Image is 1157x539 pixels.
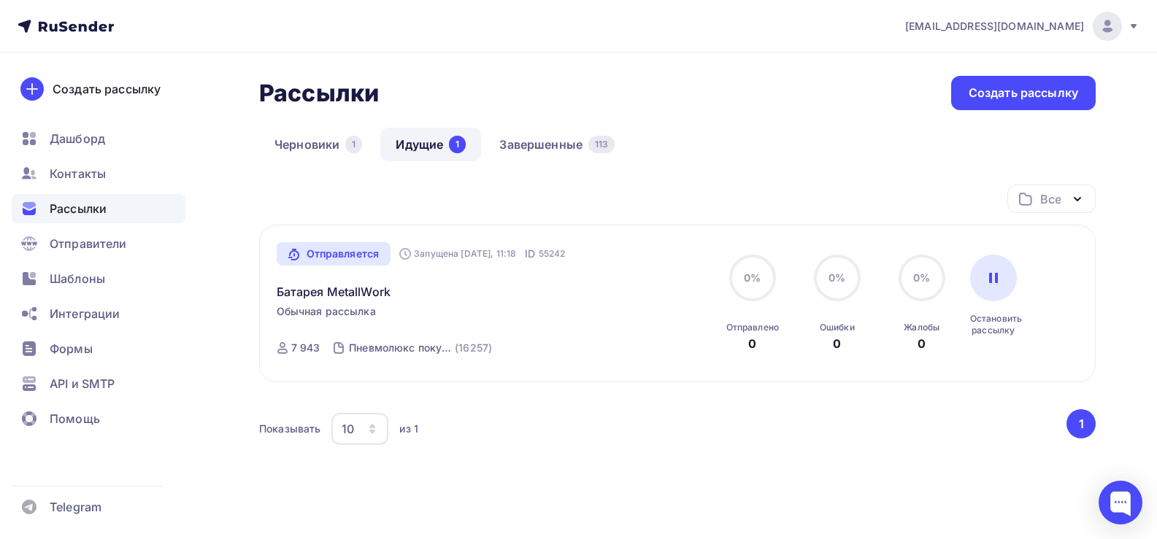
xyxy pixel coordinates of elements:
[342,420,354,438] div: 10
[50,235,127,252] span: Отправители
[829,271,845,284] span: 0%
[484,128,630,161] a: Завершенные113
[399,422,418,436] div: из 1
[12,194,185,223] a: Рассылки
[449,136,466,153] div: 1
[380,128,481,161] a: Идущие1
[970,313,1017,336] div: Остановить рассылку
[12,334,185,363] a: Формы
[50,165,106,182] span: Контакты
[259,422,320,436] div: Показывать
[744,271,761,284] span: 0%
[905,12,1139,41] a: [EMAIL_ADDRESS][DOMAIN_NAME]
[12,229,185,258] a: Отправители
[277,304,376,319] span: Обычная рассылка
[399,248,516,260] div: Запущена [DATE], 11:18
[904,322,939,333] div: Жалобы
[50,375,115,392] span: API и SMTP
[820,322,855,333] div: Ошибки
[277,242,391,265] a: Отправляется
[1007,185,1096,213] button: Все
[50,305,120,322] span: Интеграции
[918,335,926,352] div: 0
[1064,409,1096,438] ul: Pagination
[331,412,389,446] button: 10
[349,341,452,355] div: Пневмолюкс покупатели
[905,19,1084,34] span: [EMAIL_ADDRESS][DOMAIN_NAME]
[748,335,756,352] div: 0
[345,136,362,153] div: 1
[1040,190,1061,208] div: Все
[12,264,185,293] a: Шаблоны
[455,341,492,355] div: (16257)
[347,336,493,360] a: Пневмолюкс покупатели (16257)
[588,136,615,153] div: 113
[50,270,105,287] span: Шаблоны
[525,247,535,261] span: ID
[12,159,185,188] a: Контакты
[913,271,930,284] span: 0%
[50,200,107,217] span: Рассылки
[969,85,1078,101] div: Создать рассылку
[50,498,101,516] span: Telegram
[12,124,185,153] a: Дашборд
[1066,409,1096,438] button: Go to page 1
[50,410,100,427] span: Помощь
[259,79,379,108] h2: Рассылки
[277,283,391,300] a: Батарея MetallWork
[53,80,161,98] div: Создать рассылку
[291,341,320,355] div: 7 943
[833,335,841,352] div: 0
[259,128,377,161] a: Черновики1
[50,340,93,357] span: Формы
[726,322,779,333] div: Отправлено
[539,247,566,261] span: 55242
[50,130,105,147] span: Дашборд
